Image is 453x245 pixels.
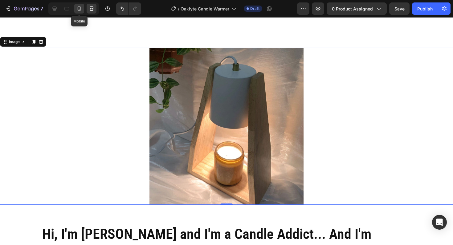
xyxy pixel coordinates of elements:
[178,6,179,12] span: /
[327,2,387,15] button: 0 product assigned
[412,2,438,15] button: Publish
[417,6,433,12] div: Publish
[2,2,46,15] button: 7
[181,6,229,12] span: Oaklyte Candle Warmer
[432,215,447,230] div: Open Intercom Messenger
[149,30,304,188] img: gempages_575129164550505584-18d421c5-9260-46f4-a7d5-53ed24c8b89c.jpg
[40,5,43,12] p: 7
[332,6,373,12] span: 0 product assigned
[394,6,405,11] span: Save
[8,22,21,27] div: Image
[116,2,141,15] div: Undo/Redo
[250,6,259,11] span: Draft
[389,2,410,15] button: Save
